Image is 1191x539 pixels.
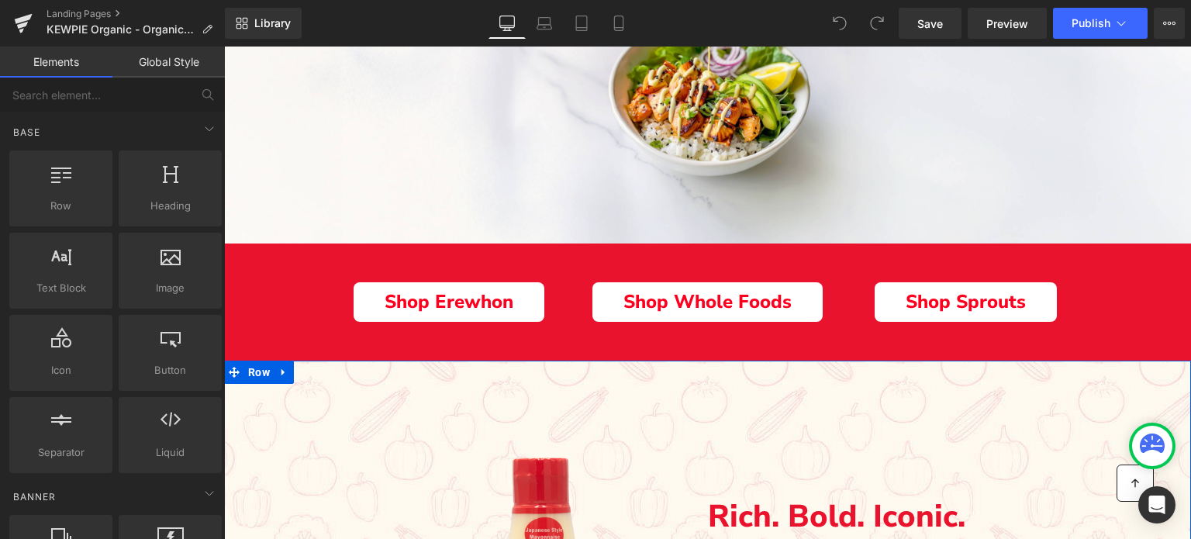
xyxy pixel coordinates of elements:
span: Shop Whole Foods [399,245,568,267]
span: Heading [123,198,217,214]
span: Shop Sprouts [682,245,802,267]
button: Publish [1053,8,1148,39]
span: Separator [14,444,108,461]
span: Image [123,280,217,296]
span: Base [12,125,42,140]
a: Shop Sprouts [651,236,833,276]
span: Library [254,16,291,30]
a: Landing Pages [47,8,225,20]
a: Desktop [488,8,526,39]
span: Text Block [14,280,108,296]
a: Preview [968,8,1047,39]
span: Icon [14,362,108,378]
a: Shop Whole Foods [368,236,599,276]
a: Laptop [526,8,563,39]
button: More [1154,8,1185,39]
a: Expand / Collapse [50,314,70,337]
a: New Library [225,8,302,39]
span: Row [20,314,50,337]
span: KEWPIE Organic - Organic Japanese Mayonnaise - Umami Flavor [47,23,195,36]
a: Mobile [600,8,637,39]
button: Undo [824,8,855,39]
div: Open Intercom Messenger [1138,486,1175,523]
span: Preview [986,16,1028,32]
p: Rich. Bold. Iconic. [484,453,968,487]
button: Redo [861,8,892,39]
a: Tablet [563,8,600,39]
span: Save [917,16,943,32]
span: Row [14,198,108,214]
a: Global Style [112,47,225,78]
span: Publish [1072,17,1110,29]
span: Button [123,362,217,378]
span: Banner [12,489,57,504]
span: Liquid [123,444,217,461]
div: To enrich screen reader interactions, please activate Accessibility in Grammarly extension settings [484,453,968,503]
span: Shop Erewhon [161,245,289,267]
a: Shop Erewhon [129,236,320,276]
